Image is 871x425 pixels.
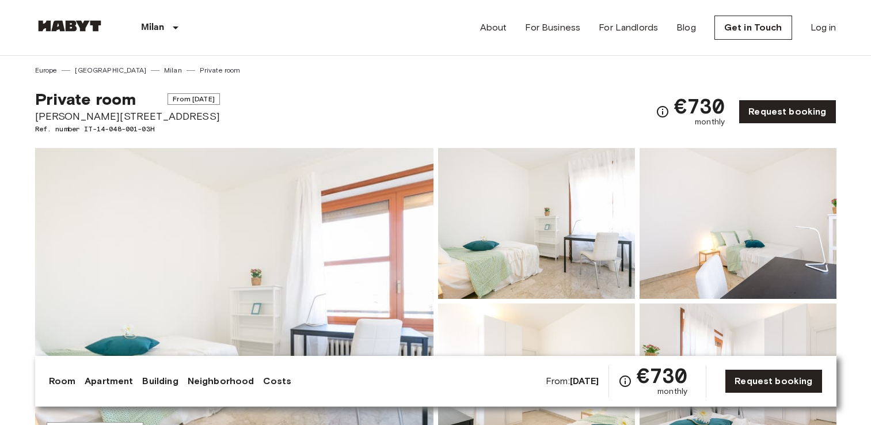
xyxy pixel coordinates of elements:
a: Milan [164,65,182,75]
img: Habyt [35,20,104,32]
span: Private room [35,89,136,109]
svg: Check cost overview for full price breakdown. Please note that discounts apply to new joiners onl... [656,105,670,119]
a: Neighborhood [188,374,254,388]
img: Picture of unit IT-14-048-001-03H [640,148,836,299]
a: For Business [525,21,580,35]
a: Europe [35,65,58,75]
a: Log in [811,21,836,35]
a: Building [142,374,178,388]
svg: Check cost overview for full price breakdown. Please note that discounts apply to new joiners onl... [618,374,632,388]
a: Request booking [725,369,822,393]
span: Ref. number IT-14-048-001-03H [35,124,220,134]
a: [GEOGRAPHIC_DATA] [75,65,146,75]
a: Room [49,374,76,388]
a: About [480,21,507,35]
a: Blog [676,21,696,35]
p: Milan [141,21,165,35]
span: €730 [674,96,725,116]
a: Apartment [85,374,133,388]
b: [DATE] [570,375,599,386]
a: Get in Touch [714,16,792,40]
span: [PERSON_NAME][STREET_ADDRESS] [35,109,220,124]
span: €730 [637,365,688,386]
span: From [DATE] [168,93,220,105]
a: For Landlords [599,21,658,35]
span: monthly [695,116,725,128]
a: Private room [200,65,241,75]
a: Costs [263,374,291,388]
a: Request booking [739,100,836,124]
span: From: [546,375,599,388]
img: Picture of unit IT-14-048-001-03H [438,148,635,299]
span: monthly [657,386,687,397]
